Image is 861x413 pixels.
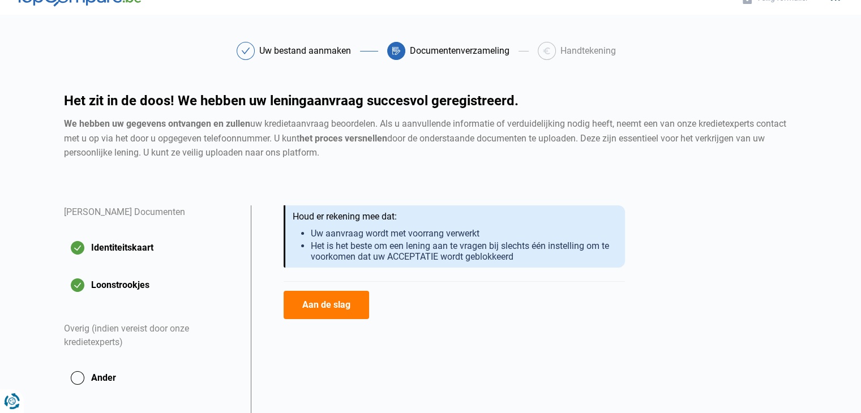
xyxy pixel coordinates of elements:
[311,228,479,239] font: Uw aanvraag wordt met voorrang verwerkt
[64,118,250,129] font: We hebben uw gegevens ontvangen en zullen
[64,93,519,109] font: Het zit in de doos! We hebben uw leningaanvraag succesvol geregistreerd.
[560,45,616,56] font: Handtekening
[293,211,397,222] font: Houd er rekening mee dat:
[91,279,149,290] font: Loonstrookjes
[64,234,237,262] button: Identiteitskaart
[311,240,609,262] font: Het is het beste om een ​​lening aan te vragen bij slechts één instelling om te voorkomen dat uw ...
[64,271,237,299] button: Loonstrookjes
[64,206,185,217] font: [PERSON_NAME] Documenten
[302,299,350,310] font: Aan de slag
[250,118,375,129] font: uw kredietaanvraag beoordelen
[299,133,387,144] font: het proces versnellen
[410,45,509,56] font: Documentenverzameling
[284,291,369,319] button: Aan de slag
[64,133,765,158] font: door de onderstaande documenten te uploaden. Deze zijn essentieel voor het verkrijgen van uw pers...
[64,118,786,144] font: . Als u aanvullende informatie of verduidelijking nodig heeft, neemt een van onze kredietexperts ...
[91,372,116,383] font: Ander
[259,45,351,56] font: Uw bestand aanmaken
[64,323,189,347] font: Overig (indien vereist door onze kredietexperts)
[64,364,237,392] button: Ander
[91,242,153,253] font: Identiteitskaart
